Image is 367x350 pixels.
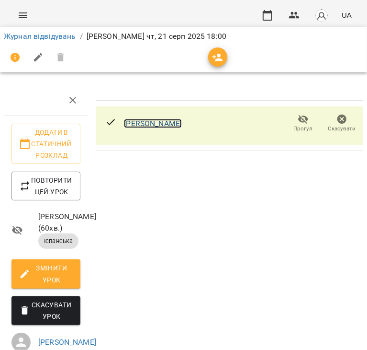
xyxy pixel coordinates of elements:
[38,211,80,233] span: [PERSON_NAME] ( 60 хв. )
[87,31,226,42] p: [PERSON_NAME] чт, 21 серп 2025 18:00
[19,175,73,198] span: Повторити цей урок
[4,31,363,42] nav: breadcrumb
[338,6,356,24] button: UA
[80,31,83,42] li: /
[11,172,80,200] button: Повторити цей урок
[315,9,328,22] img: avatar_s.png
[11,259,80,288] button: Змінити урок
[4,32,76,41] a: Журнал відвідувань
[19,299,73,322] span: Скасувати Урок
[19,127,73,161] span: Додати в статичний розклад
[323,110,361,137] button: Скасувати
[11,124,80,164] button: Додати в статичний розклад
[124,119,182,128] a: [PERSON_NAME]
[11,4,34,27] button: Menu
[19,262,73,285] span: Змінити урок
[38,237,78,245] span: Іспанська
[342,10,352,20] span: UA
[38,338,96,347] a: [PERSON_NAME]
[294,125,313,133] span: Прогул
[284,110,323,137] button: Прогул
[328,125,356,133] span: Скасувати
[11,296,80,325] button: Скасувати Урок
